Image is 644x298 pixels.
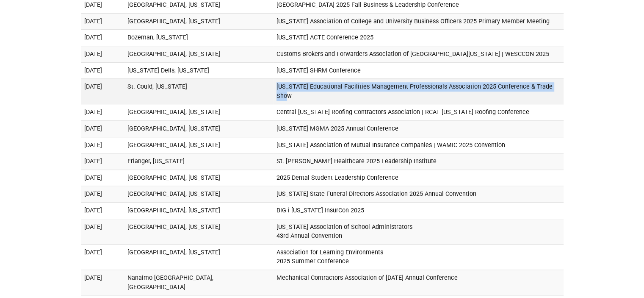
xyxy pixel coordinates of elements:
[273,121,564,137] td: [US_STATE] MGMA 2025 Annual Conference
[81,203,124,219] td: [DATE]
[81,79,124,104] td: [DATE]
[81,104,124,121] td: [DATE]
[81,170,124,186] td: [DATE]
[81,13,124,30] td: [DATE]
[273,137,564,153] td: [US_STATE] Association of Mutual Insurance Companies | WAMIC 2025 Convention
[273,46,564,62] td: Customs Brokers and Forwarders Association of [GEOGRAPHIC_DATA][US_STATE] | WESCCON 2025
[124,137,273,153] td: [GEOGRAPHIC_DATA], [US_STATE]
[81,137,124,153] td: [DATE]
[124,203,273,219] td: [GEOGRAPHIC_DATA], [US_STATE]
[81,46,124,62] td: [DATE]
[124,104,273,121] td: [GEOGRAPHIC_DATA], [US_STATE]
[273,244,564,270] td: Association for Learning Environments 2025 Summer Conference
[124,46,273,62] td: [GEOGRAPHIC_DATA], [US_STATE]
[273,13,564,30] td: [US_STATE] Association of College and University Business Officers 2025 Primary Member Meeting
[81,244,124,270] td: [DATE]
[81,121,124,137] td: [DATE]
[124,170,273,186] td: [GEOGRAPHIC_DATA], [US_STATE]
[81,30,124,46] td: [DATE]
[273,79,564,104] td: [US_STATE] Educational Facilities Management Professionals Association 2025 Conference & Trade Show
[273,219,564,244] td: [US_STATE] Association of School Administrators 43rd Annual Convention
[124,219,273,244] td: [GEOGRAPHIC_DATA], [US_STATE]
[124,62,273,79] td: [US_STATE] Dells, [US_STATE]
[124,244,273,270] td: [GEOGRAPHIC_DATA], [US_STATE]
[273,104,564,121] td: Central [US_STATE] Roofing Contractors Association | RCAT [US_STATE] Roofing Conference
[273,62,564,79] td: [US_STATE] SHRM Conference
[124,30,273,46] td: Bozeman, [US_STATE]
[124,153,273,170] td: Erlanger, [US_STATE]
[273,186,564,203] td: [US_STATE] State Funeral Directors Association 2025 Annual Convention
[273,270,564,295] td: Mechanical Contractors Association of [DATE] Annual Conference
[81,62,124,79] td: [DATE]
[81,153,124,170] td: [DATE]
[124,186,273,203] td: [GEOGRAPHIC_DATA], [US_STATE]
[124,13,273,30] td: [GEOGRAPHIC_DATA], [US_STATE]
[273,30,564,46] td: [US_STATE] ACTE Conference 2025
[273,170,564,186] td: 2025 Dental Student Leadership Conference
[81,270,124,295] td: [DATE]
[124,121,273,137] td: [GEOGRAPHIC_DATA], [US_STATE]
[81,186,124,203] td: [DATE]
[273,153,564,170] td: St. [PERSON_NAME] Healthcare 2025 Leadership Institute
[124,270,273,295] td: Nanaimo [GEOGRAPHIC_DATA], [GEOGRAPHIC_DATA]
[81,219,124,244] td: [DATE]
[273,203,564,219] td: BIG i [US_STATE] InsurCon 2025
[124,79,273,104] td: St. Could, [US_STATE]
